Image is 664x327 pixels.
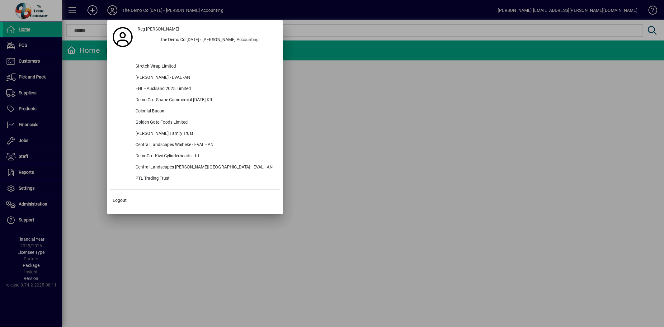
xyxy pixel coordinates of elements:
div: [PERSON_NAME] - EVAL -AN [130,72,280,83]
div: The Demo Co [DATE] - [PERSON_NAME] Accounting [155,35,280,46]
div: Stretch Wrap Limited [130,61,280,72]
div: DemoCo - Kiwi Cylinderheads Ltd [130,151,280,162]
div: PTL Trading Trust [130,173,280,184]
div: Central Landscapes Waiheke - EVAL - AN [130,140,280,151]
div: Golden Gate Foods Limited [130,117,280,128]
div: Colonial Bacon [130,106,280,117]
button: Stretch Wrap Limited [110,61,280,72]
div: [PERSON_NAME] Family Trust [130,128,280,140]
button: Colonial Bacon [110,106,280,117]
button: Central Landscapes Waiheke - EVAL - AN [110,140,280,151]
div: Central Landscapes [PERSON_NAME][GEOGRAPHIC_DATA] - EVAL - AN [130,162,280,173]
button: Central Landscapes [PERSON_NAME][GEOGRAPHIC_DATA] - EVAL - AN [110,162,280,173]
button: [PERSON_NAME] Family Trust [110,128,280,140]
div: Demo Co - Shape Commercial [DATE] KR [130,95,280,106]
button: Golden Gate Foods Limited [110,117,280,128]
span: Logout [113,197,127,204]
button: Demo Co - Shape Commercial [DATE] KR [110,95,280,106]
div: EHL - Auckland 2025 Limited [130,83,280,95]
button: Logout [110,195,280,206]
button: [PERSON_NAME] - EVAL -AN [110,72,280,83]
button: PTL Trading Trust [110,173,280,184]
button: EHL - Auckland 2025 Limited [110,83,280,95]
a: Reg [PERSON_NAME] [135,23,280,35]
button: The Demo Co [DATE] - [PERSON_NAME] Accounting [135,35,280,46]
span: Reg [PERSON_NAME] [138,26,179,32]
a: Profile [110,31,135,43]
button: DemoCo - Kiwi Cylinderheads Ltd [110,151,280,162]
